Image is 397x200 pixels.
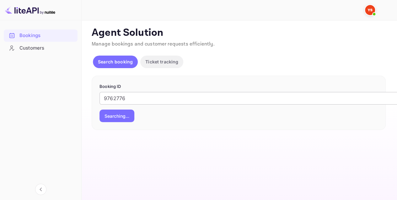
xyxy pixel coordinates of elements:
a: Customers [4,42,78,54]
div: Bookings [4,30,78,42]
p: Ticket tracking [145,58,178,65]
span: Manage bookings and customer requests efficiently. [92,41,215,47]
p: Agent Solution [92,27,386,39]
div: Bookings [19,32,74,39]
img: LiteAPI logo [5,5,55,15]
p: Search booking [98,58,133,65]
button: Collapse navigation [35,184,46,195]
div: Customers [19,45,74,52]
a: Bookings [4,30,78,41]
button: Searching... [99,110,134,122]
p: Booking ID [99,84,378,90]
img: Yandex Support [365,5,375,15]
